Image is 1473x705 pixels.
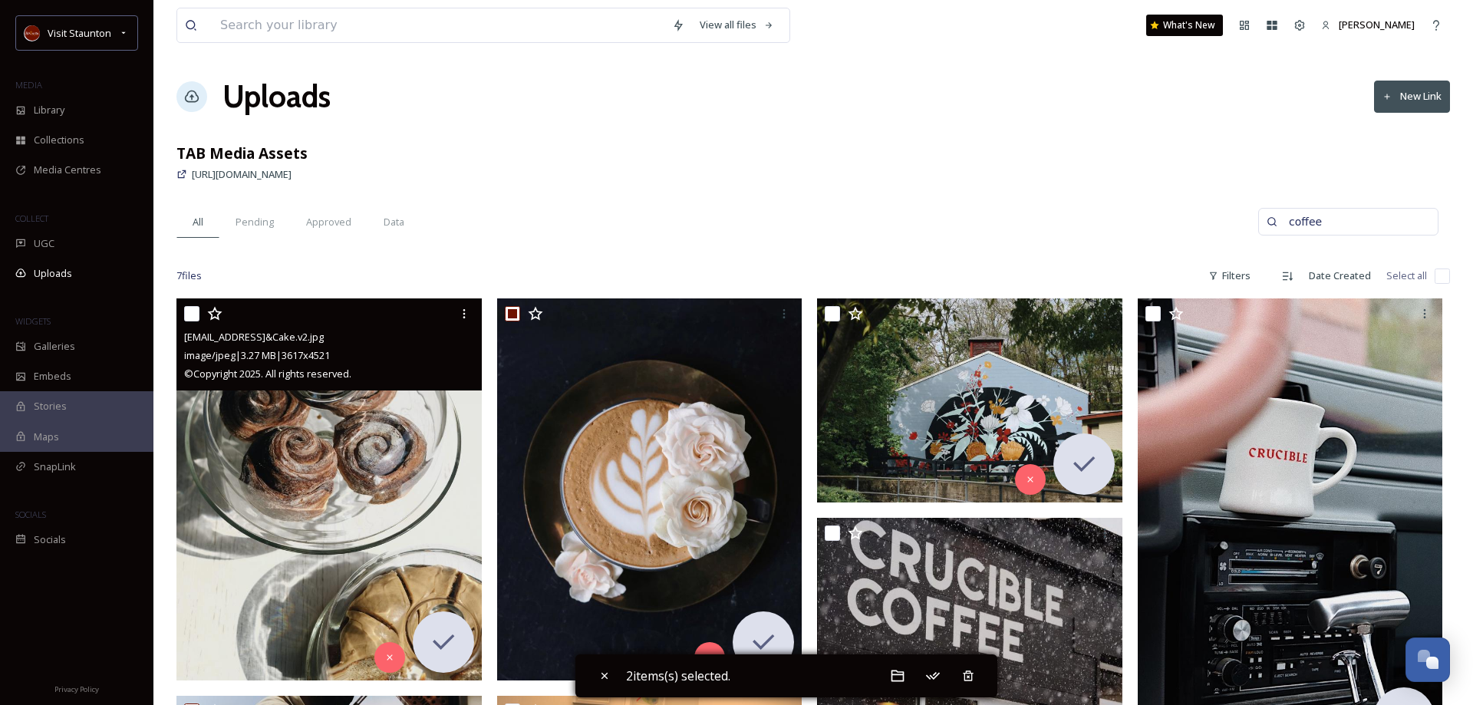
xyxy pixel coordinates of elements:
[34,399,67,413] span: Stories
[15,315,51,327] span: WIDGETS
[34,532,66,547] span: Socials
[176,298,482,680] img: ext_1744056662.934752_victoria@cruciblecoffee.com-MorningBuns&Cake.v2.jpg
[1374,81,1450,112] button: New Link
[1201,261,1258,291] div: Filters
[213,8,664,42] input: Search your library
[222,74,331,120] a: Uploads
[184,367,351,381] span: © Copyright 2025. All rights reserved.
[184,348,330,362] span: image/jpeg | 3.27 MB | 3617 x 4521
[34,266,72,281] span: Uploads
[384,215,404,229] span: Data
[176,143,308,163] strong: TAB Media Assets
[1339,18,1415,31] span: [PERSON_NAME]
[34,460,76,474] span: SnapLink
[192,167,292,181] span: [URL][DOMAIN_NAME]
[497,298,802,680] img: ext_1744056661.835885_victoria@cruciblecoffee.com-CozyRose.v1.jpg
[176,268,202,283] span: 7 file s
[1386,268,1427,283] span: Select all
[15,509,46,520] span: SOCIALS
[15,79,42,91] span: MEDIA
[184,330,324,344] span: [EMAIL_ADDRESS]&Cake.v2.jpg
[1405,637,1450,682] button: Open Chat
[34,339,75,354] span: Galleries
[1281,206,1430,237] input: Search
[236,215,274,229] span: Pending
[54,679,99,697] a: Privacy Policy
[626,667,730,685] span: 2 items(s) selected.
[1313,10,1422,40] a: [PERSON_NAME]
[34,103,64,117] span: Library
[48,26,111,40] span: Visit Staunton
[817,298,1122,502] img: ext_1744056657.035725_victoria@cruciblecoffee.com-Mural Edited 3.heic
[34,430,59,444] span: Maps
[193,215,203,229] span: All
[1301,261,1379,291] div: Date Created
[34,369,71,384] span: Embeds
[34,133,84,147] span: Collections
[1146,15,1223,36] a: What's New
[306,215,351,229] span: Approved
[25,25,40,41] img: images.png
[34,163,101,177] span: Media Centres
[15,212,48,224] span: COLLECT
[692,10,782,40] a: View all files
[54,684,99,694] span: Privacy Policy
[34,236,54,251] span: UGC
[192,165,292,183] a: [URL][DOMAIN_NAME]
